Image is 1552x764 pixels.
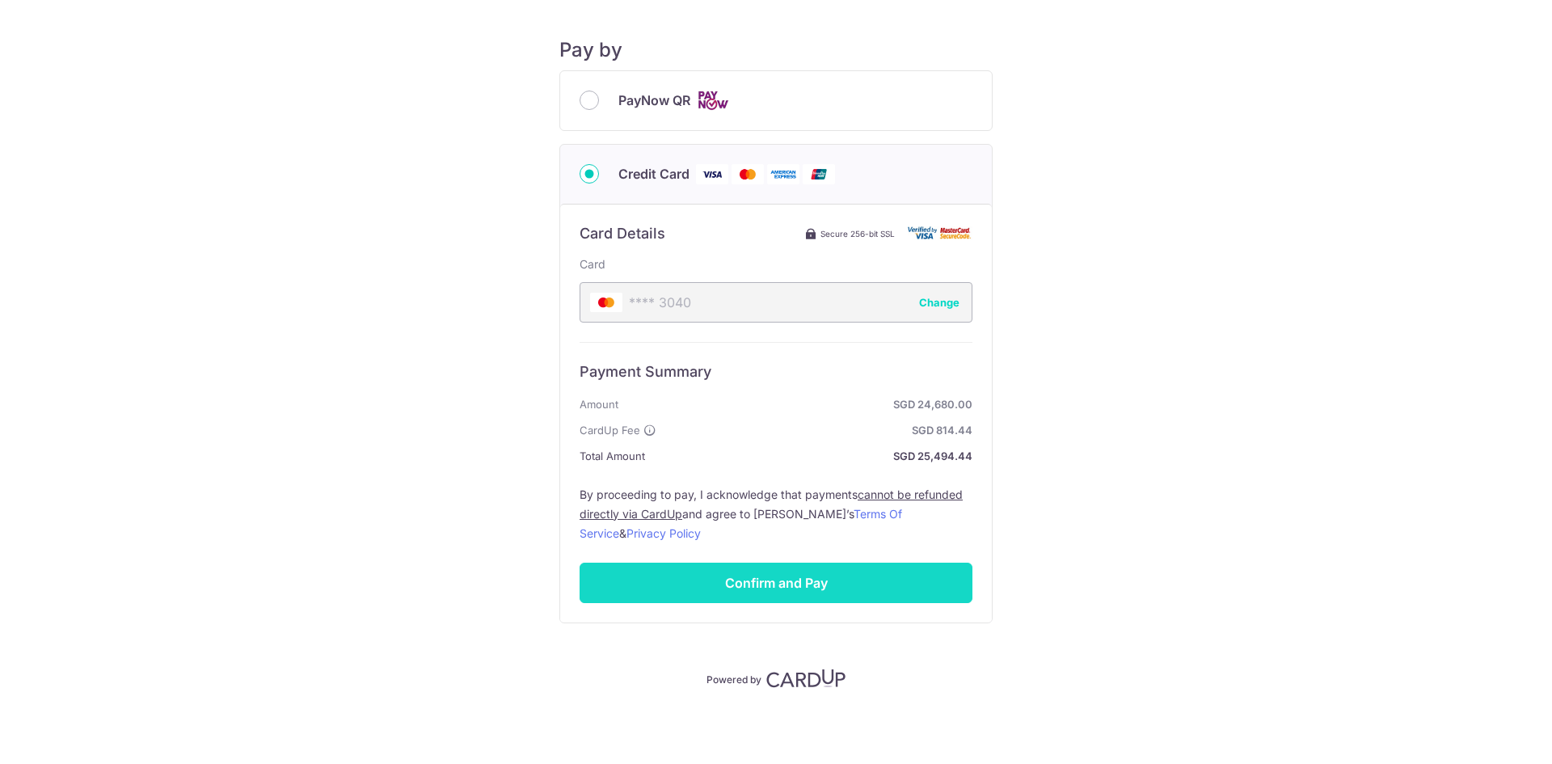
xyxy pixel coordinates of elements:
[919,294,959,310] button: Change
[580,395,618,414] span: Amount
[580,485,972,543] label: By proceeding to pay, I acknowledge that payments and agree to [PERSON_NAME]’s &
[625,395,972,414] strong: SGD 24,680.00
[696,164,728,184] img: Visa
[580,446,645,466] span: Total Amount
[580,362,972,382] h6: Payment Summary
[580,91,972,111] div: PayNow QR Cards logo
[732,164,764,184] img: Mastercard
[820,227,895,240] span: Secure 256-bit SSL
[803,164,835,184] img: Union Pay
[618,164,690,184] span: Credit Card
[580,420,640,440] span: CardUp Fee
[580,224,665,243] h6: Card Details
[663,420,972,440] strong: SGD 814.44
[559,38,993,62] h5: Pay by
[580,488,963,521] u: cannot be refunded directly via CardUp
[908,226,972,240] img: Card secure
[767,164,799,184] img: American Express
[618,91,690,110] span: PayNow QR
[766,669,846,688] img: CardUp
[626,526,701,540] a: Privacy Policy
[580,164,972,184] div: Credit Card Visa Mastercard American Express Union Pay
[652,446,972,466] strong: SGD 25,494.44
[580,256,605,272] label: Card
[697,91,729,111] img: Cards logo
[706,670,761,686] p: Powered by
[580,563,972,603] input: Confirm and Pay
[580,507,902,540] a: Terms Of Service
